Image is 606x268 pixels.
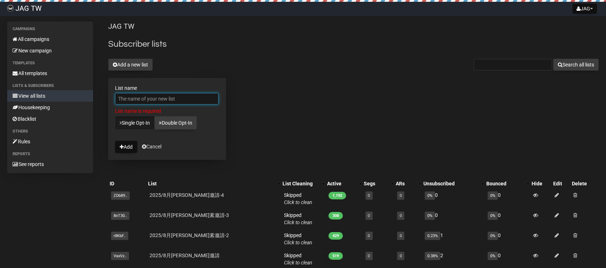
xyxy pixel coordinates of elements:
[488,212,498,220] span: 0%
[7,68,93,79] a: All templates
[422,209,485,229] td: 0
[108,179,147,189] th: ID: No sort applied, sorting is disabled
[111,191,130,200] span: ZDb89..
[422,179,485,189] th: Unsubscribed: No sort applied, activate to apply an ascending sort
[115,108,219,114] label: List name is required
[7,82,93,90] li: Lists & subscribers
[142,144,161,149] a: Cancel
[284,192,312,205] span: Skipped
[154,116,197,130] a: Double Opt-In
[488,191,498,200] span: 0%
[7,150,93,158] li: Reports
[400,193,402,198] a: 0
[108,22,599,31] p: JAG TW
[284,220,312,225] a: Click to clean
[425,191,435,200] span: 0%
[425,252,440,260] span: 0.38%
[488,232,498,240] span: 0%
[284,253,312,265] span: Skipped
[283,180,318,187] div: List Cleaning
[111,212,129,220] span: 8nT30..
[573,4,597,14] button: JAG
[7,136,93,147] a: Rules
[422,189,485,209] td: 0
[396,180,415,187] div: ARs
[327,180,355,187] div: Active
[7,25,93,33] li: Campaigns
[329,192,346,199] span: 1,192
[150,212,229,218] a: 2025/8月[PERSON_NAME]素邀請-3
[115,141,137,153] button: Add
[110,180,145,187] div: ID
[7,102,93,113] a: Housekeeping
[7,127,93,136] li: Others
[115,85,219,91] label: List name
[281,179,326,189] th: List Cleaning: No sort applied, activate to apply an ascending sort
[485,189,530,209] td: 0
[284,240,312,245] a: Click to clean
[150,253,220,258] a: 2025/8月[PERSON_NAME]邀請
[7,113,93,125] a: Blacklist
[400,234,402,238] a: 0
[115,93,219,105] input: The name of your new list
[368,234,370,238] a: 0
[284,260,312,265] a: Click to clean
[329,232,343,240] span: 429
[532,180,550,187] div: Hide
[553,59,599,71] button: Search all lists
[368,254,370,258] a: 0
[486,180,523,187] div: Bounced
[363,179,394,189] th: Segs: No sort applied, activate to apply an ascending sort
[326,179,362,189] th: Active: No sort applied, activate to apply an ascending sort
[425,212,435,220] span: 0%
[570,179,599,189] th: Delete: No sort applied, sorting is disabled
[7,33,93,45] a: All campaigns
[400,254,402,258] a: 0
[284,199,312,205] a: Click to clean
[111,252,129,260] span: VaxVz..
[115,116,155,130] a: Single Opt-In
[7,45,93,56] a: New campaign
[150,192,224,198] a: 2025/8月[PERSON_NAME]邀請-4
[7,158,93,170] a: See reports
[394,179,422,189] th: ARs: No sort applied, activate to apply an ascending sort
[485,179,530,189] th: Bounced: No sort applied, activate to apply an ascending sort
[425,232,440,240] span: 0.23%
[530,179,552,189] th: Hide: No sort applied, sorting is disabled
[553,180,569,187] div: Edit
[329,252,343,260] span: 519
[111,232,128,240] span: r8KbF..
[364,180,387,187] div: Segs
[400,213,402,218] a: 0
[108,59,153,71] button: Add a new list
[368,193,370,198] a: 0
[284,212,312,225] span: Skipped
[329,212,343,220] span: 308
[108,38,599,51] h2: Subscriber lists
[572,180,597,187] div: Delete
[552,179,570,189] th: Edit: No sort applied, sorting is disabled
[7,5,14,11] img: f736b03d06122ef749440a1ac3283c76
[7,90,93,102] a: View all lists
[488,252,498,260] span: 0%
[423,180,478,187] div: Unsubscribed
[7,59,93,68] li: Templates
[422,229,485,249] td: 1
[150,232,229,238] a: 2025/8月[PERSON_NAME]素邀請-2
[485,209,530,229] td: 0
[284,232,312,245] span: Skipped
[485,229,530,249] td: 0
[147,179,281,189] th: List: No sort applied, activate to apply an ascending sort
[368,213,370,218] a: 0
[148,180,274,187] div: List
